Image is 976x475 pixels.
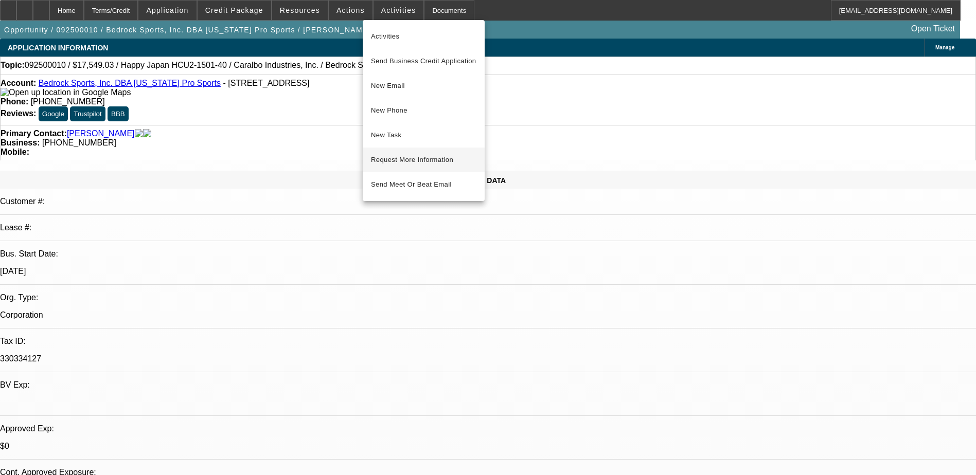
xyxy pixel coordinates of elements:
[371,80,476,92] span: New Email
[371,178,476,191] span: Send Meet Or Beat Email
[371,55,476,67] span: Send Business Credit Application
[371,30,476,43] span: Activities
[371,129,476,141] span: New Task
[371,154,476,166] span: Request More Information
[371,104,476,117] span: New Phone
